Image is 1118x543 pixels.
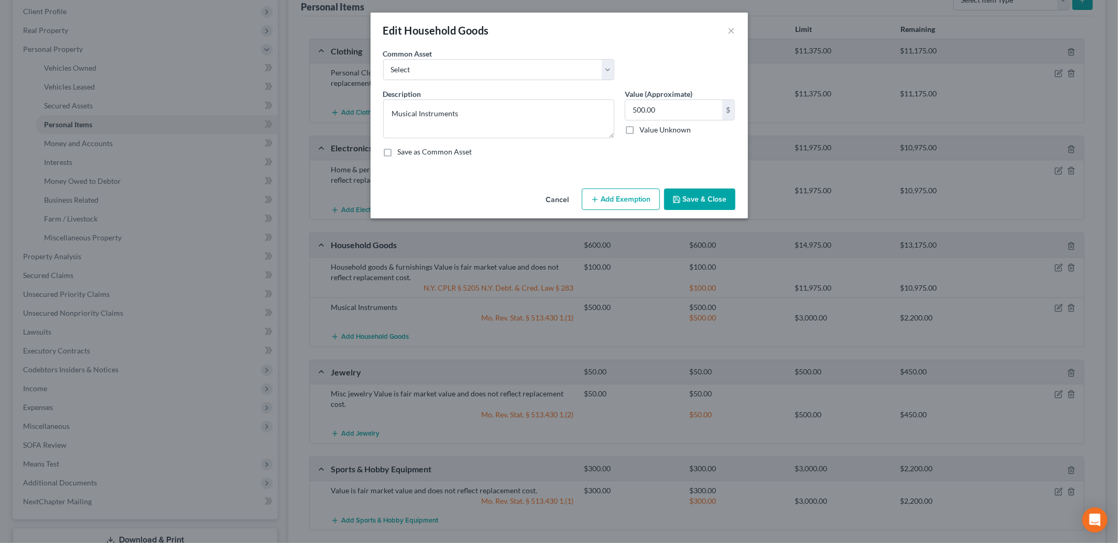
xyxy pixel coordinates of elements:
button: Add Exemption [582,189,660,210]
div: $ [722,100,735,120]
label: Value (Approximate) [625,88,692,99]
div: Open Intercom Messenger [1082,507,1108,533]
label: Save as Common Asset [398,147,472,157]
div: Edit Household Goods [383,23,489,38]
input: 0.00 [625,100,722,120]
label: Value Unknown [639,125,691,135]
button: × [728,24,735,37]
button: Cancel [538,190,578,210]
button: Save & Close [664,189,735,210]
label: Common Asset [383,48,432,59]
span: Description [383,90,421,98]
